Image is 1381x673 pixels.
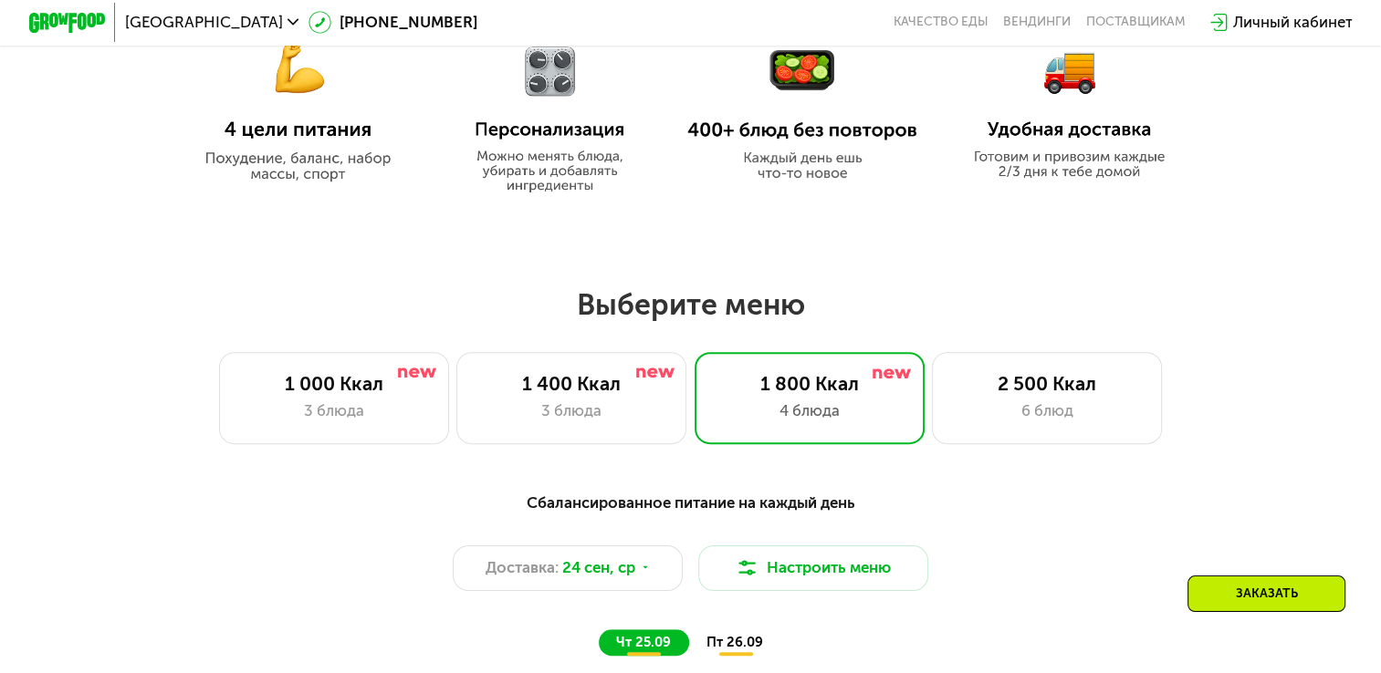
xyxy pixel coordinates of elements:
div: 1 000 Ккал [239,372,429,395]
span: 24 сен, ср [562,556,635,579]
div: 6 блюд [952,399,1142,422]
div: 2 500 Ккал [952,372,1142,395]
div: 3 блюда [476,399,666,422]
span: пт 26.09 [706,634,763,650]
a: Вендинги [1003,15,1071,30]
div: 1 800 Ккал [715,372,905,395]
span: Доставка: [486,556,559,579]
div: 1 400 Ккал [476,372,666,395]
a: Качество еды [893,15,988,30]
a: [PHONE_NUMBER] [309,11,477,34]
div: 3 блюда [239,399,429,422]
div: поставщикам [1086,15,1186,30]
span: чт 25.09 [615,634,670,650]
button: Настроить меню [698,545,928,591]
h2: Выберите меню [61,286,1320,323]
span: [GEOGRAPHIC_DATA] [125,15,283,30]
div: Заказать [1187,575,1345,612]
div: Личный кабинет [1232,11,1352,34]
div: 4 блюда [715,399,905,422]
div: Сбалансированное питание на каждый день [122,491,1258,514]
